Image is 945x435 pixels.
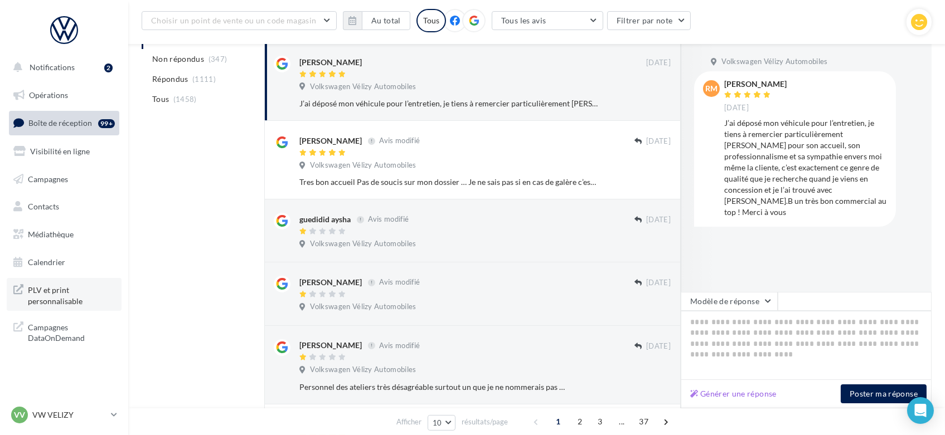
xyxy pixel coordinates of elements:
span: Volkswagen Vélizy Automobiles [310,365,416,375]
div: J’ai déposé mon véhicule pour l’entretien, je tiens à remercier particulièrement [PERSON_NAME] po... [299,98,598,109]
a: Opérations [7,84,122,107]
span: Non répondus [152,53,204,65]
button: Au total [362,11,410,30]
span: Médiathèque [28,229,74,239]
span: Afficher [396,417,421,427]
span: 3 [591,413,609,431]
span: Avis modifié [379,136,420,145]
span: Tous [152,94,169,105]
div: [PERSON_NAME] [299,135,362,146]
span: [DATE] [646,278,671,288]
a: Campagnes [7,168,122,191]
span: Visibilité en ligne [30,146,90,156]
button: Générer une réponse [686,387,781,400]
span: Choisir un point de vente ou un code magasin [151,16,316,25]
span: Tous les avis [501,16,546,25]
span: [DATE] [724,103,749,113]
span: [DATE] [646,341,671,351]
div: [PERSON_NAME] [299,57,362,68]
button: Notifications 2 [7,56,117,79]
span: Avis modifié [379,341,420,350]
span: Volkswagen Vélizy Automobiles [310,239,416,249]
span: Contacts [28,202,59,211]
span: Campagnes DataOnDemand [28,320,115,344]
span: Notifications [30,62,75,72]
a: Boîte de réception99+ [7,111,122,135]
span: 37 [634,413,653,431]
a: VV VW VELIZY [9,404,119,426]
span: Campagnes [28,174,68,183]
span: Volkswagen Vélizy Automobiles [310,160,416,170]
button: Au total [343,11,410,30]
span: 2 [571,413,589,431]
span: Avis modifié [368,215,409,224]
a: Calendrier [7,251,122,274]
span: Opérations [29,90,68,100]
button: Modèle de réponse [681,292,778,311]
div: [PERSON_NAME] [299,340,362,351]
span: 10 [433,418,442,427]
span: Volkswagen Vélizy Automobiles [310,302,416,312]
div: 99+ [98,119,115,128]
div: [PERSON_NAME] [299,277,362,288]
span: [DATE] [646,136,671,146]
div: guedidid aysha [299,214,351,225]
p: VW VELIZY [32,409,106,421]
span: Volkswagen Vélizy Automobiles [721,57,827,67]
span: 1 [549,413,567,431]
span: (1111) [192,75,216,84]
button: Poster ma réponse [841,384,927,403]
a: Médiathèque [7,223,122,246]
a: Campagnes DataOnDemand [7,315,122,348]
span: (1458) [173,95,197,104]
span: [DATE] [646,215,671,225]
span: PLV et print personnalisable [28,282,115,306]
span: RM [705,83,718,94]
span: (347) [209,55,227,63]
span: Boîte de réception [28,118,92,128]
div: Personnel des ateliers très désagréable surtout un que je ne nommerais pas … [299,382,598,393]
span: résultats/page [462,417,508,427]
span: Répondus [152,74,188,85]
div: J’ai déposé mon véhicule pour l’entretien, je tiens à remercier particulièrement [PERSON_NAME] po... [724,118,887,218]
div: [PERSON_NAME] [724,80,787,88]
div: Tous [416,9,446,32]
a: Visibilité en ligne [7,140,122,163]
span: Calendrier [28,257,65,267]
a: Contacts [7,195,122,218]
span: Avis modifié [379,278,420,287]
span: Volkswagen Vélizy Automobiles [310,82,416,92]
button: Filtrer par note [607,11,691,30]
a: PLV et print personnalisable [7,278,122,311]
button: Choisir un point de vente ou un code magasin [142,11,337,30]
span: [DATE] [646,58,671,68]
div: Open Intercom Messenger [907,397,934,424]
button: 10 [428,415,456,431]
div: Tres bon accueil Pas de soucis sur mon dossier … Je ne sais pas si en cas de galère c’est aussi 5... [299,177,598,188]
span: VV [14,409,25,421]
button: Tous les avis [492,11,603,30]
span: ... [613,413,631,431]
div: 2 [104,63,113,72]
